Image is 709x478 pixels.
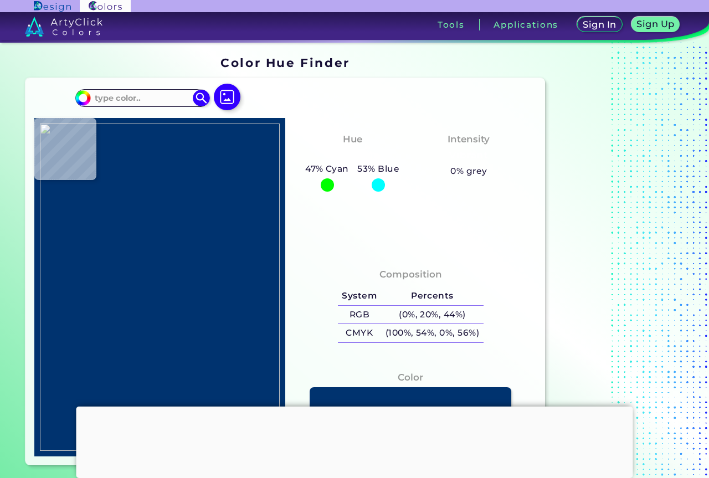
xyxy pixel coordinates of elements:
h1: Color Hue Finder [220,54,350,71]
h4: Composition [379,266,442,282]
h4: Hue [343,131,362,147]
h5: Sign In [583,20,616,29]
h5: CMYK [338,324,381,342]
h5: (0%, 20%, 44%) [381,306,484,324]
h4: Color [398,369,423,386]
a: Sign Up [632,17,679,32]
img: ArtyClick Design logo [34,1,71,12]
input: type color.. [91,90,194,105]
h3: Cyan-Blue [321,149,383,162]
h5: 53% Blue [353,162,404,176]
h5: (100%, 54%, 0%, 56%) [381,324,484,342]
h4: Intensity [448,131,490,147]
h3: Applications [494,20,558,29]
h5: Sign Up [637,19,674,28]
h5: 0% grey [450,164,487,178]
h5: RGB [338,306,381,324]
h3: Tools [438,20,465,29]
h5: Percents [381,287,484,305]
img: f175ddb3-a3f3-4e49-8651-ab75a1934c1a [40,124,280,451]
h3: Vibrant [445,149,493,162]
iframe: Advertisement [76,407,633,475]
a: Sign In [578,17,621,32]
img: icon picture [214,84,240,110]
h5: 47% Cyan [301,162,353,176]
h5: System [338,287,381,305]
img: icon search [193,90,209,106]
iframe: Advertisement [549,52,688,470]
img: logo_artyclick_colors_white.svg [25,17,103,37]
